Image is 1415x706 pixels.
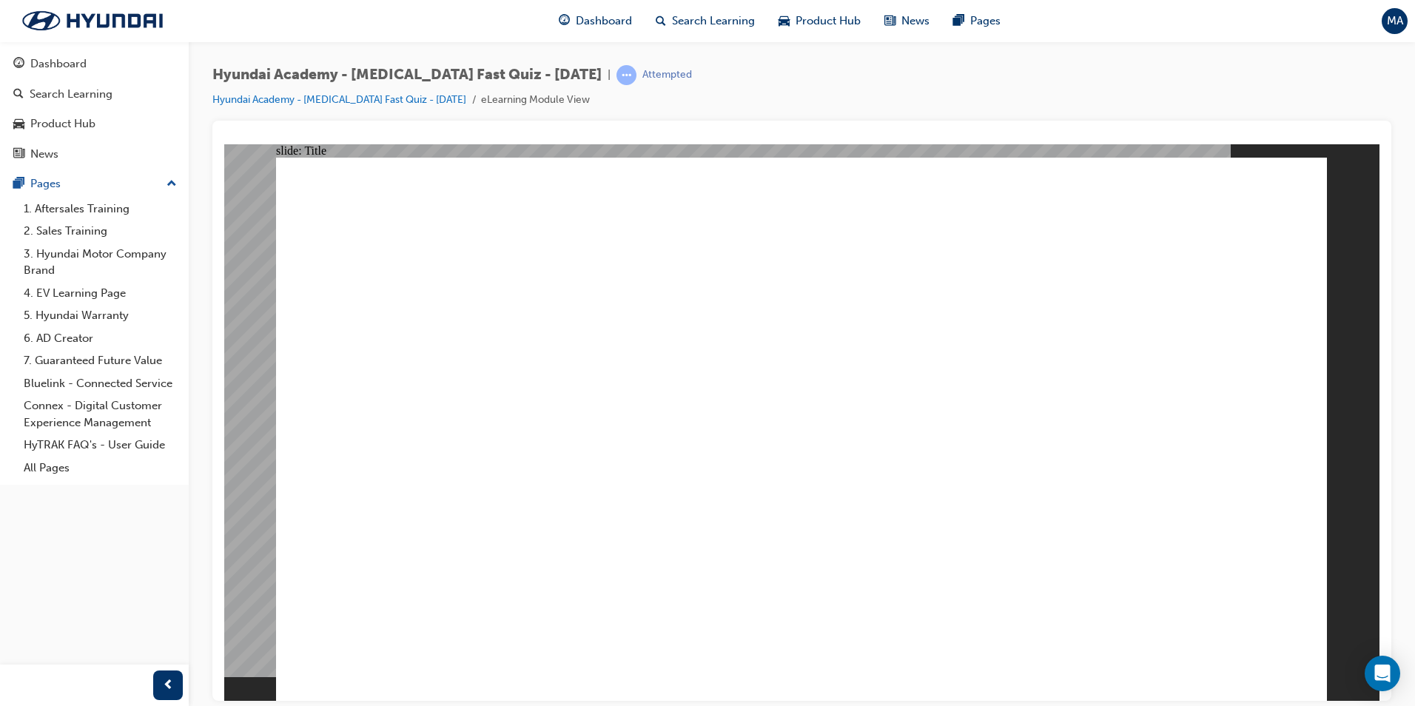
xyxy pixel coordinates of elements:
[30,146,58,163] div: News
[6,81,183,108] a: Search Learning
[779,12,790,30] span: car-icon
[6,110,183,138] a: Product Hub
[6,141,183,168] a: News
[18,372,183,395] a: Bluelink - Connected Service
[608,67,611,84] span: |
[18,394,183,434] a: Connex - Digital Customer Experience Management
[18,327,183,350] a: 6. AD Creator
[616,65,636,85] span: learningRecordVerb_ATTEMPT-icon
[6,50,183,78] a: Dashboard
[18,282,183,305] a: 4. EV Learning Page
[941,6,1012,36] a: pages-iconPages
[656,12,666,30] span: search-icon
[30,175,61,192] div: Pages
[30,115,95,132] div: Product Hub
[6,170,183,198] button: Pages
[13,118,24,131] span: car-icon
[13,178,24,191] span: pages-icon
[547,6,644,36] a: guage-iconDashboard
[13,148,24,161] span: news-icon
[576,13,632,30] span: Dashboard
[18,304,183,327] a: 5. Hyundai Warranty
[559,12,570,30] span: guage-icon
[644,6,767,36] a: search-iconSearch Learning
[13,88,24,101] span: search-icon
[30,56,87,73] div: Dashboard
[767,6,873,36] a: car-iconProduct Hub
[481,92,590,109] li: eLearning Module View
[13,58,24,71] span: guage-icon
[884,12,895,30] span: news-icon
[167,175,177,194] span: up-icon
[18,434,183,457] a: HyTRAK FAQ's - User Guide
[18,457,183,480] a: All Pages
[672,13,755,30] span: Search Learning
[6,47,183,170] button: DashboardSearch LearningProduct HubNews
[970,13,1001,30] span: Pages
[163,676,174,695] span: prev-icon
[901,13,930,30] span: News
[873,6,941,36] a: news-iconNews
[642,68,692,82] div: Attempted
[1387,13,1403,30] span: MA
[212,93,466,106] a: Hyundai Academy - [MEDICAL_DATA] Fast Quiz - [DATE]
[1382,8,1408,34] button: MA
[30,86,112,103] div: Search Learning
[212,67,602,84] span: Hyundai Academy - [MEDICAL_DATA] Fast Quiz - [DATE]
[18,349,183,372] a: 7. Guaranteed Future Value
[18,243,183,282] a: 3. Hyundai Motor Company Brand
[1365,656,1400,691] div: Open Intercom Messenger
[953,12,964,30] span: pages-icon
[796,13,861,30] span: Product Hub
[7,5,178,36] img: Trak
[18,198,183,221] a: 1. Aftersales Training
[18,220,183,243] a: 2. Sales Training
